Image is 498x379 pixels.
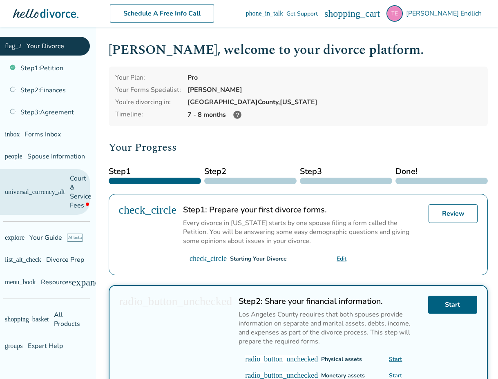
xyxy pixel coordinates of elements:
[5,316,49,323] span: shopping_basket
[429,204,478,223] a: Review
[286,10,318,18] span: Get Support
[115,73,181,82] div: Your Plan:
[246,10,318,18] a: phone_in_talkGet Support
[67,234,83,242] span: AI beta
[245,355,318,363] span: radio_button_unchecked
[115,85,181,94] div: Your Forms Specialist:
[389,355,402,363] a: Start
[188,98,481,107] div: [GEOGRAPHIC_DATA] County, [US_STATE]
[119,204,176,216] span: check_circle
[239,296,421,307] h2: Share your financial information.
[5,43,22,49] span: flag_2
[72,277,125,287] span: expand_more
[5,343,23,349] span: groups
[337,255,346,263] a: Edit
[109,40,488,60] h1: [PERSON_NAME] , welcome to your divorce platform.
[457,340,498,379] iframe: Chat Widget
[321,355,362,363] div: Physical assets
[25,130,61,139] span: Forms Inbox
[428,296,477,314] a: Start
[110,4,214,23] a: Schedule A Free Info Call
[5,153,22,160] span: people
[204,165,297,178] span: Step 2
[183,218,422,245] p: Every divorce in [US_STATE] starts by one spouse filing a form called the Petition. You will be a...
[115,98,181,107] div: You're divorcing in:
[239,296,263,307] strong: Step 2 :
[5,189,65,195] span: universal_currency_alt
[386,5,403,22] img: todd.endlich@gmail.com
[239,310,421,346] p: Los Angeles County requires that both spouses provide information on separate and marital assets,...
[395,165,488,178] span: Done!
[188,110,481,120] div: 7 - 8 months
[115,110,181,120] div: Timeline:
[5,278,72,287] span: Resources
[246,10,283,17] span: phone_in_talk
[245,372,318,379] span: radio_button_unchecked
[300,165,392,178] span: Step 3
[183,204,422,215] h2: Prepare your first divorce forms.
[190,255,227,262] span: check_circle
[70,174,92,210] span: Court & Service Fees
[406,9,485,18] span: [PERSON_NAME] Endlich
[5,234,25,241] span: explore
[5,131,20,138] span: inbox
[119,296,232,307] span: radio_button_unchecked
[188,85,481,94] div: [PERSON_NAME]
[109,139,488,156] h2: Your Progress
[5,256,41,263] span: list_alt_check
[5,279,36,285] span: menu_book
[109,165,201,178] span: Step 1
[230,255,287,263] div: Starting Your Divorce
[183,204,207,215] strong: Step 1 :
[188,73,481,82] div: Pro
[324,9,380,18] span: shopping_cart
